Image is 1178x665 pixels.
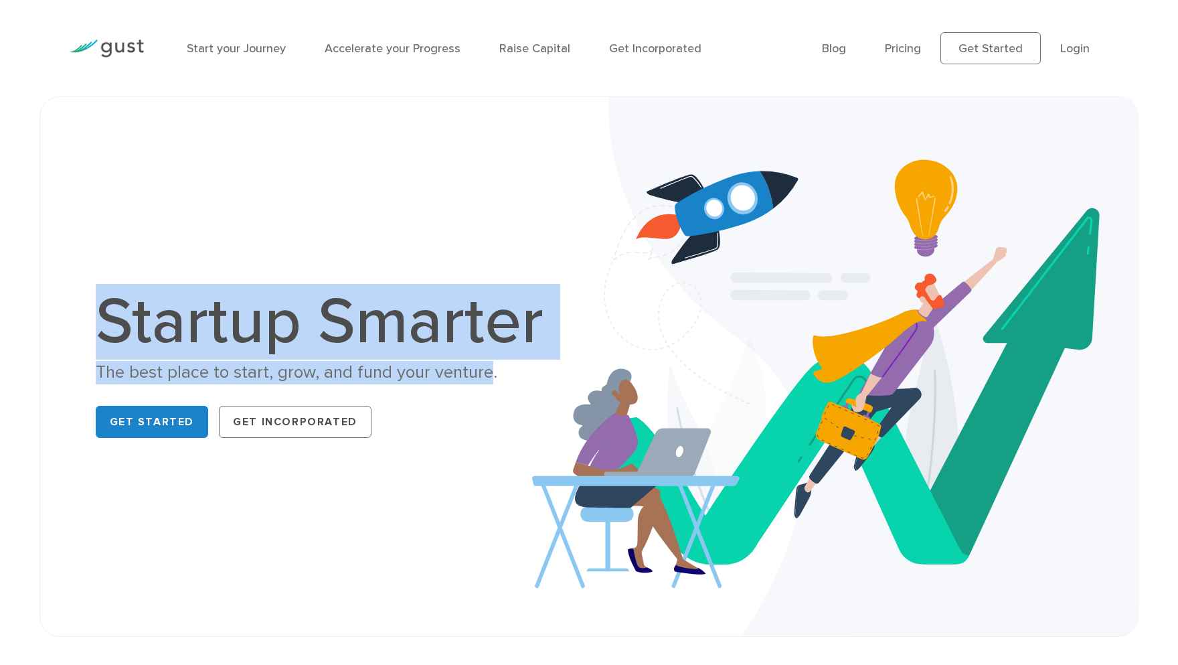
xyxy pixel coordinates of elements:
a: Pricing [885,42,921,56]
a: Get Started [96,406,209,438]
a: Login [1060,42,1090,56]
a: Accelerate your Progress [325,42,460,56]
a: Get Incorporated [219,406,371,438]
a: Get Started [940,32,1041,64]
h1: Startup Smarter [96,290,558,354]
img: Gust Logo [69,40,144,58]
a: Blog [822,42,846,56]
a: Start your Journey [187,42,286,56]
div: The best place to start, grow, and fund your venture. [96,361,558,384]
a: Raise Capital [499,42,570,56]
img: Startup Smarter Hero [532,97,1138,636]
a: Get Incorporated [609,42,701,56]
